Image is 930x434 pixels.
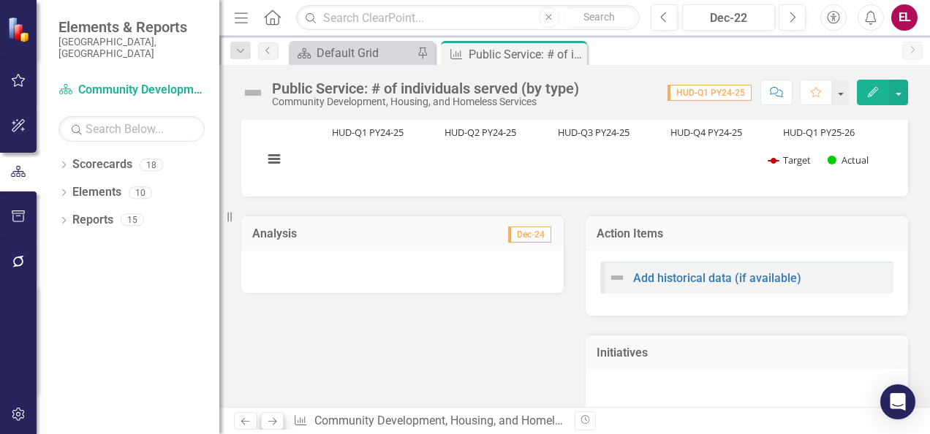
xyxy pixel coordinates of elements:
[608,269,626,286] img: Not Defined
[293,413,564,430] div: » »
[129,186,152,199] div: 10
[469,45,583,64] div: Public Service: # of individuals served (by type)
[314,414,619,427] a: Community Development, Housing, and Homeless Services
[58,18,205,36] span: Elements & Reports
[72,184,121,201] a: Elements
[272,96,579,107] div: Community Development, Housing, and Homeless Services
[633,271,801,285] a: Add historical data (if available)
[58,116,205,142] input: Search Below...
[252,227,403,240] h3: Analysis
[317,44,413,62] div: Default Grid
[121,214,144,226] div: 15
[880,384,915,419] div: Open Intercom Messenger
[140,159,163,171] div: 18
[72,156,132,173] a: Scorecards
[332,126,404,139] text: HUD-Q1 PY24-25
[597,227,897,240] h3: Action Items
[58,82,205,99] a: Community Development, Housing, and Homeless Services
[264,149,284,170] button: View chart menu, Chart
[668,85,752,101] span: HUD-Q1 PY24-25
[292,44,413,62] a: Default Grid
[241,81,265,104] img: Not Defined
[783,126,855,139] text: HUD-Q1 PY25-26
[558,126,630,139] text: HUD-Q3 PY24-25
[445,126,516,139] text: HUD-Q2 PY24-25
[670,126,742,139] text: HUD-Q4 PY24-25
[296,5,640,31] input: Search ClearPoint...
[58,36,205,60] small: [GEOGRAPHIC_DATA], [GEOGRAPHIC_DATA]
[597,346,897,359] h3: Initiatives
[272,80,579,96] div: Public Service: # of individuals served (by type)
[828,153,869,167] button: Show Actual
[7,17,33,42] img: ClearPoint Strategy
[687,9,770,27] div: Dec-22
[891,4,918,31] button: EL
[768,153,811,167] button: Show Target
[508,226,551,243] span: Dec-24
[563,7,636,28] button: Search
[72,212,113,229] a: Reports
[682,4,775,31] button: Dec-22
[583,11,615,23] span: Search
